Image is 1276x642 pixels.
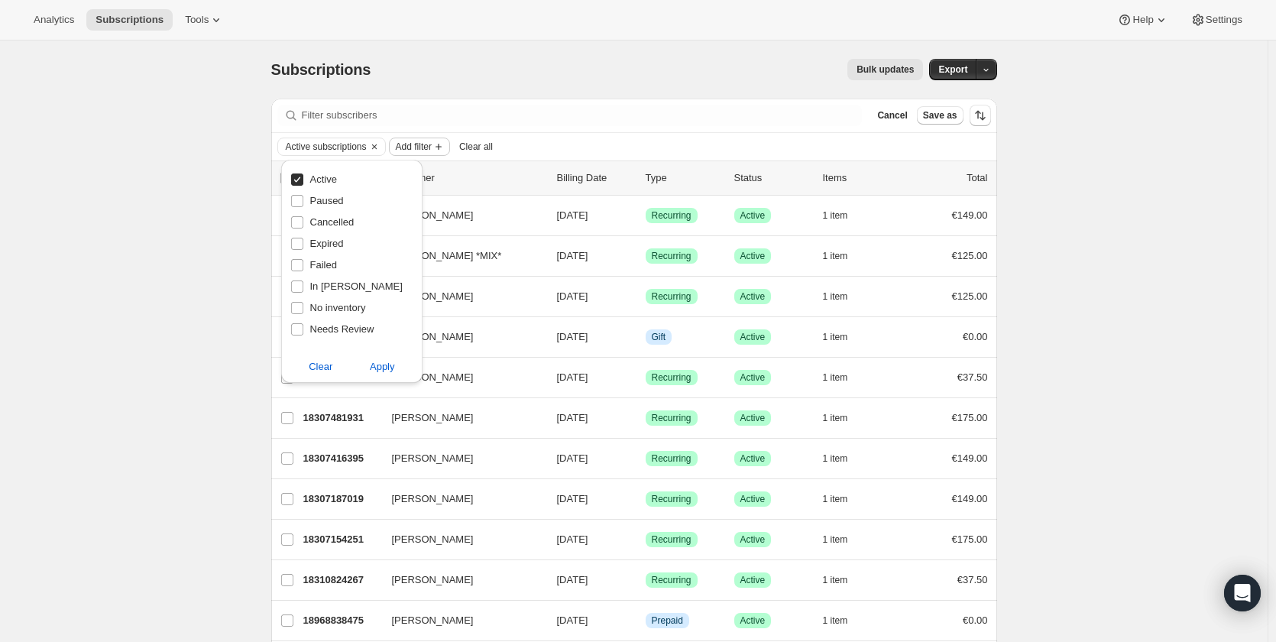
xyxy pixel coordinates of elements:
span: [DATE] [557,331,588,342]
div: 18307023179[PERSON_NAME][DATE]SuccessRecurringSuccessActive1 item€125.00 [303,286,988,307]
p: Total [967,170,987,186]
span: Active [740,412,766,424]
span: Failed [310,259,337,271]
button: [PERSON_NAME] [383,527,536,552]
span: Active [740,209,766,222]
button: 1 item [823,286,865,307]
span: [DATE] [557,290,588,302]
span: [DATE] [557,452,588,464]
span: 1 item [823,250,848,262]
button: [PERSON_NAME] [383,284,536,309]
span: Export [938,63,967,76]
button: Sort the results [970,105,991,126]
span: Paused [310,195,344,206]
p: 18307481931 [303,410,380,426]
span: [PERSON_NAME] *MIX* [392,248,502,264]
span: [PERSON_NAME] [392,451,474,466]
span: Recurring [652,371,691,384]
button: 1 item [823,488,865,510]
span: Active [740,574,766,586]
button: 1 item [823,245,865,267]
div: 18968838475[PERSON_NAME][DATE]InfoPrepaidSuccessActive1 item€0.00 [303,610,988,631]
span: Recurring [652,574,691,586]
span: Active [740,290,766,303]
span: Recurring [652,412,691,424]
button: [PERSON_NAME] [383,203,536,228]
button: [PERSON_NAME] [383,446,536,471]
button: Subscriptions [86,9,173,31]
span: 1 item [823,452,848,465]
span: Active [740,331,766,343]
span: [PERSON_NAME] [392,370,474,385]
span: Add filter [396,141,432,153]
span: [PERSON_NAME] [392,491,474,507]
span: [DATE] [557,493,588,504]
button: Add filter [389,138,450,156]
span: [PERSON_NAME] [392,410,474,426]
p: 18307416395 [303,451,380,466]
button: Help [1108,9,1177,31]
div: 18310824267[PERSON_NAME][DATE]SuccessRecurringSuccessActive1 item€37.50 [303,569,988,591]
span: [DATE] [557,250,588,261]
span: [PERSON_NAME] [392,289,474,304]
div: 18306990411[PERSON_NAME] *MIX*[DATE]SuccessRecurringSuccessActive1 item€125.00 [303,245,988,267]
button: [PERSON_NAME] [383,365,536,390]
div: 18307481931[PERSON_NAME][DATE]SuccessRecurringSuccessActive1 item€175.00 [303,407,988,429]
span: Cancel [877,109,907,122]
span: Active [740,371,766,384]
p: 18310824267 [303,572,380,588]
span: [PERSON_NAME] [392,572,474,588]
span: €0.00 [963,331,988,342]
button: Export [929,59,976,80]
button: 1 item [823,205,865,226]
input: Filter subscribers [302,105,863,126]
span: Settings [1206,14,1242,26]
div: 19860029771[PERSON_NAME][DATE]InfoGiftSuccessActive1 item€0.00 [303,326,988,348]
p: Customer [392,170,545,186]
div: 18307416395[PERSON_NAME][DATE]SuccessRecurringSuccessActive1 item€149.00 [303,448,988,469]
span: 1 item [823,533,848,546]
span: Clear [309,359,332,374]
span: 1 item [823,331,848,343]
span: Recurring [652,290,691,303]
span: Tools [185,14,209,26]
span: [DATE] [557,371,588,383]
span: In [PERSON_NAME] [310,280,403,292]
span: Active [740,452,766,465]
span: Gift [652,331,666,343]
p: 18307187019 [303,491,380,507]
button: Bulk updates [847,59,923,80]
div: IDCustomerBilling DateTypeStatusItemsTotal [303,170,988,186]
span: Analytics [34,14,74,26]
span: 1 item [823,574,848,586]
span: €149.00 [952,452,988,464]
span: [PERSON_NAME] [392,532,474,547]
button: [PERSON_NAME] [383,608,536,633]
span: Recurring [652,452,691,465]
span: Recurring [652,533,691,546]
span: Clear all [459,141,493,153]
span: €149.00 [952,493,988,504]
button: Active subscriptions [278,138,367,155]
span: 1 item [823,614,848,627]
span: €175.00 [952,533,988,545]
span: Recurring [652,250,691,262]
button: 1 item [823,367,865,388]
span: Active [740,493,766,505]
p: 18968838475 [303,613,380,628]
p: 18307154251 [303,532,380,547]
p: Billing Date [557,170,633,186]
span: Recurring [652,493,691,505]
span: 1 item [823,493,848,505]
span: [DATE] [557,574,588,585]
span: [PERSON_NAME] [392,329,474,345]
button: [PERSON_NAME] [383,406,536,430]
p: Status [734,170,811,186]
span: €37.50 [957,371,988,383]
span: Cancelled [310,216,355,228]
span: €125.00 [952,290,988,302]
button: Analytics [24,9,83,31]
button: 1 item [823,610,865,631]
button: Settings [1181,9,1252,31]
button: Save as [917,106,963,125]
